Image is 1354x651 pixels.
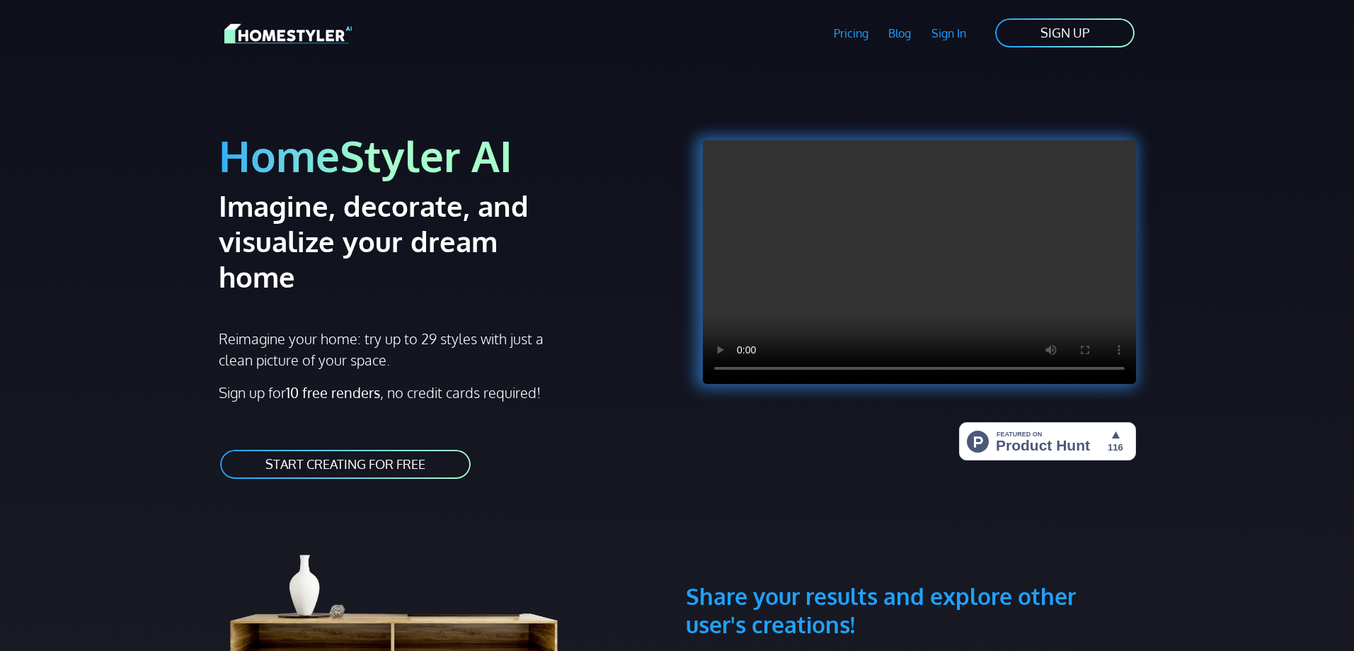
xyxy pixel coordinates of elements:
[219,328,556,370] p: Reimagine your home: try up to 29 styles with just a clean picture of your space.
[878,17,922,50] a: Blog
[286,383,380,402] strong: 10 free renders
[219,129,669,182] h1: HomeStyler AI
[219,382,669,403] p: Sign up for , no credit cards required!
[994,17,1136,49] a: SIGN UP
[686,514,1136,639] h3: Share your results and explore other user's creations!
[224,21,352,46] img: HomeStyler AI logo
[823,17,878,50] a: Pricing
[922,17,977,50] a: Sign In
[219,448,472,480] a: START CREATING FOR FREE
[219,188,579,294] h2: Imagine, decorate, and visualize your dream home
[959,422,1136,460] img: HomeStyler AI - Interior Design Made Easy: One Click to Your Dream Home | Product Hunt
